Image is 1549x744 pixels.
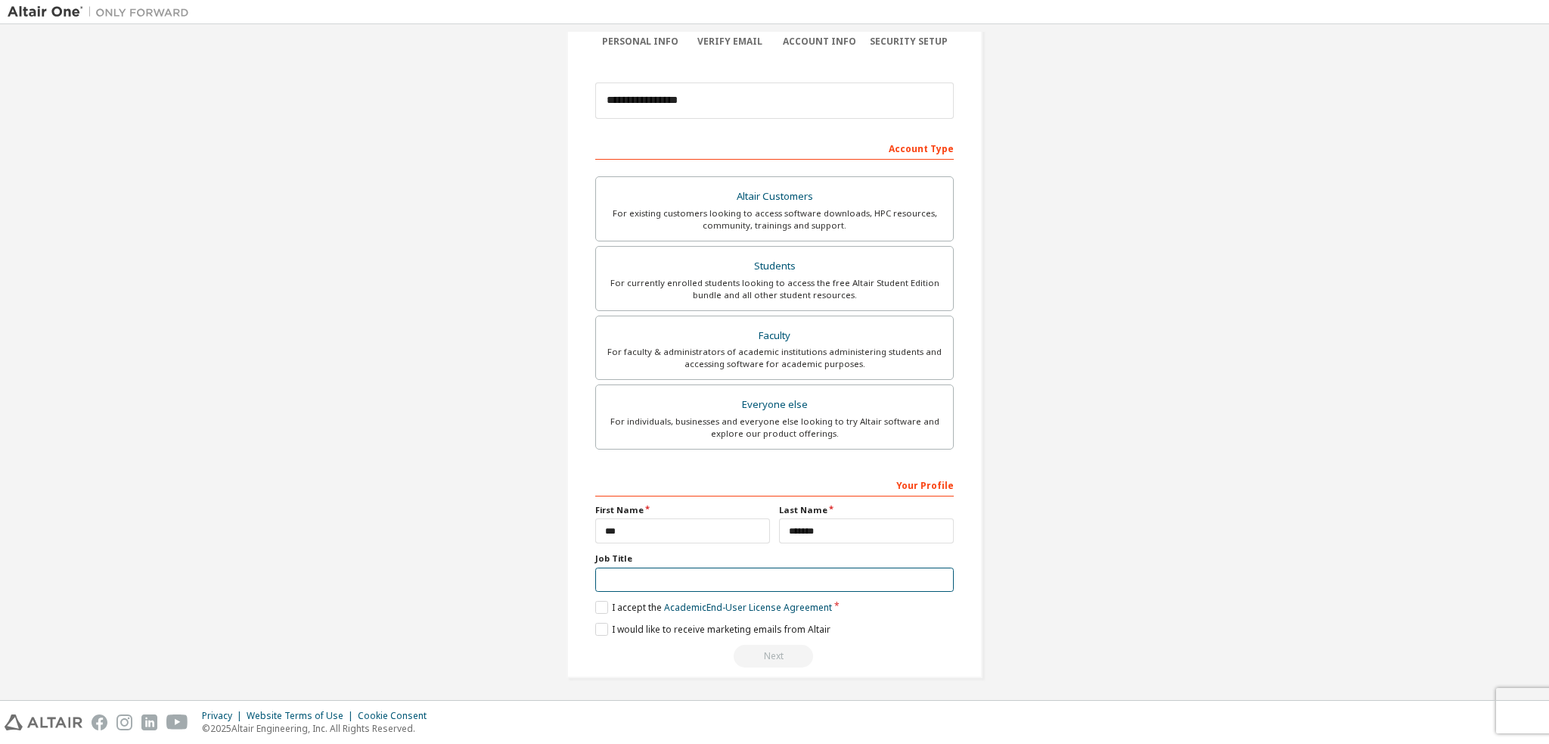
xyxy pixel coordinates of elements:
img: linkedin.svg [141,714,157,730]
img: altair_logo.svg [5,714,82,730]
div: Website Terms of Use [247,710,358,722]
img: instagram.svg [116,714,132,730]
div: For faculty & administrators of academic institutions administering students and accessing softwa... [605,346,944,370]
div: Personal Info [595,36,685,48]
img: facebook.svg [92,714,107,730]
div: Security Setup [865,36,955,48]
div: Account Info [774,36,865,48]
label: I accept the [595,601,832,614]
div: Verify Email [685,36,775,48]
div: For existing customers looking to access software downloads, HPC resources, community, trainings ... [605,207,944,232]
div: Faculty [605,325,944,347]
div: Privacy [202,710,247,722]
div: For individuals, businesses and everyone else looking to try Altair software and explore our prod... [605,416,944,440]
div: Students [605,256,944,277]
div: For currently enrolled students looking to access the free Altair Student Edition bundle and all ... [605,277,944,301]
div: Cookie Consent [358,710,436,722]
a: Academic End-User License Agreement [664,601,832,614]
label: First Name [595,504,770,516]
img: Altair One [8,5,197,20]
label: Job Title [595,553,954,565]
p: © 2025 Altair Engineering, Inc. All Rights Reserved. [202,722,436,735]
div: Your Profile [595,472,954,497]
div: Account Type [595,135,954,160]
label: I would like to receive marketing emails from Altair [595,623,830,636]
div: Read and acccept EULA to continue [595,645,954,668]
div: Everyone else [605,394,944,416]
div: Altair Customers [605,186,944,207]
label: Last Name [779,504,954,516]
img: youtube.svg [166,714,188,730]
